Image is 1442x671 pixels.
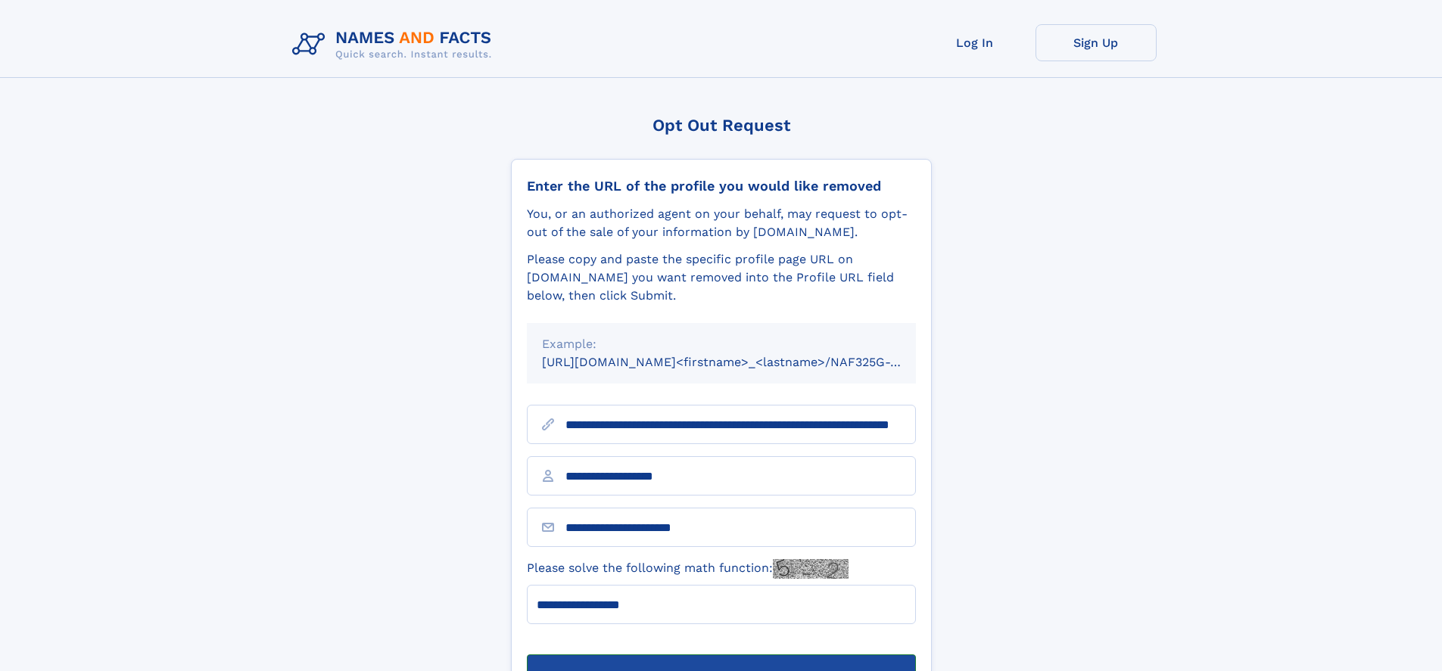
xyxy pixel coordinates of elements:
[511,116,932,135] div: Opt Out Request
[286,24,504,65] img: Logo Names and Facts
[527,205,916,241] div: You, or an authorized agent on your behalf, may request to opt-out of the sale of your informatio...
[527,178,916,194] div: Enter the URL of the profile you would like removed
[542,335,901,353] div: Example:
[914,24,1036,61] a: Log In
[527,250,916,305] div: Please copy and paste the specific profile page URL on [DOMAIN_NAME] you want removed into the Pr...
[542,355,945,369] small: [URL][DOMAIN_NAME]<firstname>_<lastname>/NAF325G-xxxxxxxx
[1036,24,1157,61] a: Sign Up
[527,559,849,579] label: Please solve the following math function:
